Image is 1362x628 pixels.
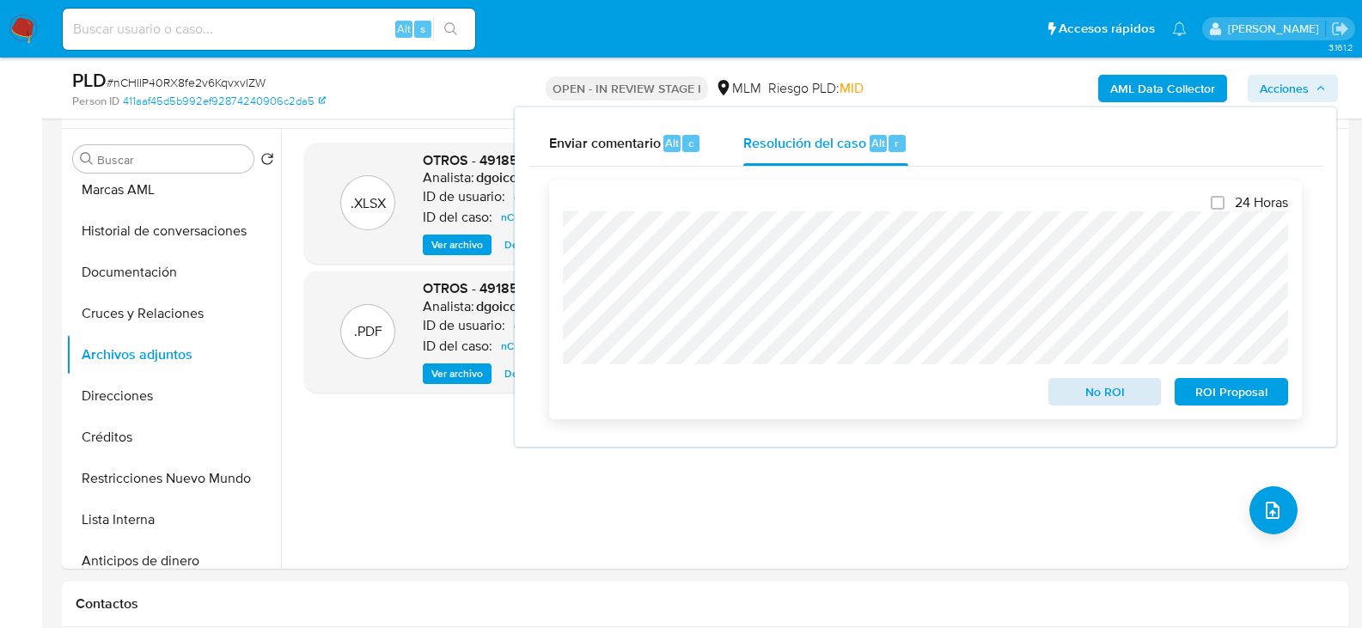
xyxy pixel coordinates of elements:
[66,458,281,499] button: Restricciones Nuevo Mundo
[501,336,637,357] span: nCHllP40RX8fe2v6KqvxvlZW
[1211,196,1225,210] input: 24 Horas
[1175,378,1288,405] button: ROI Proposal
[476,169,547,186] h6: dgoicochea
[768,79,864,98] span: Riesgo PLD:
[743,132,866,152] span: Resolución del caso
[504,365,552,382] span: Descargar
[66,499,281,540] button: Lista Interna
[507,186,566,207] a: 49185979
[715,79,761,98] div: MLM
[66,417,281,458] button: Créditos
[665,135,679,151] span: Alt
[476,298,547,315] h6: dgoicochea
[1328,40,1353,54] span: 3.161.2
[895,135,899,151] span: r
[76,595,1335,613] h1: Contactos
[431,236,483,253] span: Ver archivo
[1235,194,1288,211] span: 24 Horas
[72,94,119,109] b: Person ID
[1048,378,1162,405] button: No ROI
[1228,21,1325,37] p: dalia.goicochea@mercadolibre.com.mx
[549,132,661,152] span: Enviar comentario
[351,194,386,213] p: .XLSX
[423,363,492,384] button: Ver archivo
[420,21,425,37] span: s
[507,315,566,336] a: 49185979
[501,207,637,228] span: nCHllP40RX8fe2v6KqvxvlZW
[423,278,726,298] span: OTROS - 49185979_HUGO HOSHIKO_AGO2025
[504,236,552,253] span: Descargar
[494,207,644,228] a: nCHllP40RX8fe2v6KqvxvlZW
[123,94,326,109] a: 411aaf45d5b992ef92874240906c2da5
[1260,75,1309,102] span: Acciones
[80,152,94,166] button: Buscar
[66,169,281,210] button: Marcas AML
[66,252,281,293] button: Documentación
[260,152,274,171] button: Volver al orden por defecto
[423,338,492,355] p: ID del caso:
[688,135,693,151] span: c
[66,210,281,252] button: Historial de conversaciones
[107,74,266,91] span: # nCHllP40RX8fe2v6KqvxvlZW
[496,363,560,384] button: Descargar
[1059,20,1155,38] span: Accesos rápidos
[72,66,107,94] b: PLD
[1248,75,1338,102] button: Acciones
[66,293,281,334] button: Cruces y Relaciones
[423,209,492,226] p: ID del caso:
[1098,75,1227,102] button: AML Data Collector
[840,78,864,98] span: MID
[494,336,644,357] a: nCHllP40RX8fe2v6KqvxvlZW
[423,150,726,170] span: OTROS - 49185979_HUGO HOSHIKO_AGO2025
[1110,75,1215,102] b: AML Data Collector
[97,152,247,168] input: Buscar
[66,540,281,582] button: Anticipos de dinero
[397,21,411,37] span: Alt
[423,317,505,334] p: ID de usuario:
[423,298,474,315] p: Analista:
[66,375,281,417] button: Direcciones
[431,365,483,382] span: Ver archivo
[546,76,708,101] p: OPEN - IN REVIEW STAGE I
[423,235,492,255] button: Ver archivo
[1060,380,1150,404] span: No ROI
[871,135,885,151] span: Alt
[1249,486,1298,534] button: upload-file
[354,322,382,341] p: .PDF
[63,18,475,40] input: Buscar usuario o caso...
[423,169,474,186] p: Analista:
[433,17,468,41] button: search-icon
[1172,21,1187,36] a: Notificaciones
[1187,380,1276,404] span: ROI Proposal
[423,188,505,205] p: ID de usuario:
[496,235,560,255] button: Descargar
[66,334,281,375] button: Archivos adjuntos
[1331,20,1349,38] a: Salir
